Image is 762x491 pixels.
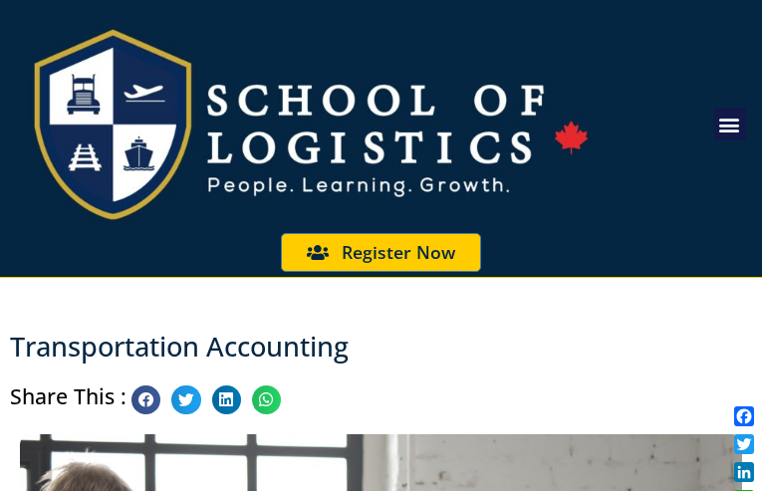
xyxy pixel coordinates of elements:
h2: Transportation Accounting [10,328,752,366]
div: Share on facebook [131,385,160,414]
a: Register Now [281,233,481,273]
a: LinkedIn [730,458,758,486]
a: Twitter [730,430,758,458]
div: Share on twitter [171,385,200,414]
div: Menu Toggle [713,108,746,140]
h6: Share This : [10,385,127,406]
div: Share on whatsapp [252,385,281,414]
a: Facebook [730,402,758,430]
span: Register Now [342,244,455,262]
div: Share on linkedin [212,385,241,414]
